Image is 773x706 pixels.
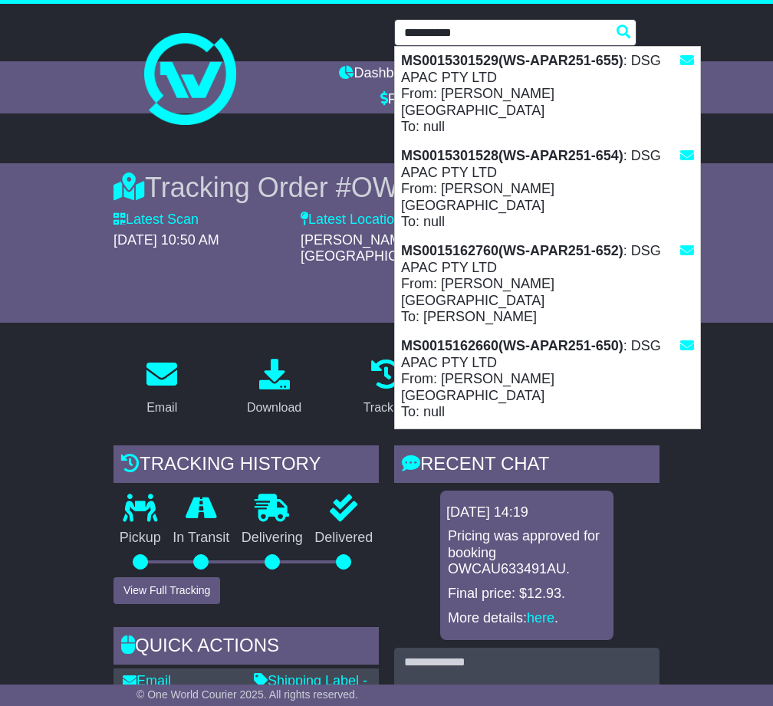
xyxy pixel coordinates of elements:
div: Download [247,399,301,417]
span: [PERSON_NAME][GEOGRAPHIC_DATA] [301,232,444,264]
span: © One World Courier 2025. All rights reserved. [137,688,358,701]
p: In Transit [167,530,236,547]
button: View Full Tracking [113,577,220,604]
div: Tracking [363,399,410,417]
span: OWCAU633491AU [351,172,587,203]
div: : DSG APAC PTY LTD From: [PERSON_NAME][GEOGRAPHIC_DATA] To: [PERSON_NAME] [395,237,700,332]
p: Delivering [235,530,309,547]
div: Tracking Order # [113,171,660,204]
div: : DSG APAC PTY LTD From: [PERSON_NAME][GEOGRAPHIC_DATA] To: null [395,47,700,142]
strong: MS0015301529(WS-APAR251-655) [401,53,623,68]
a: Financials [380,87,450,113]
p: Pickup [113,530,167,547]
div: RECENT CHAT [394,445,660,487]
div: Quick Actions [113,627,379,668]
span: [DATE] 10:50 AM [113,232,219,248]
label: Latest Location [301,212,402,228]
a: Email Documents [123,673,192,705]
a: here [527,610,554,626]
strong: MS0015301528(WS-APAR251-654) [401,148,623,163]
div: : DSG APAC PTY LTD From: [PERSON_NAME][GEOGRAPHIC_DATA] To: null [395,332,700,427]
div: : DSG APAC PTY LTD From: [PERSON_NAME][GEOGRAPHIC_DATA] To: null [395,427,700,522]
a: Email [137,353,187,422]
p: Final price: $12.93. [448,586,606,603]
p: Pricing was approved for booking OWCAU633491AU. [448,528,606,578]
div: [DATE] 14:19 [446,504,607,521]
strong: MS0015162760(WS-APAR251-652) [401,243,623,258]
div: Tracking history [113,445,379,487]
div: Email [146,399,177,417]
a: Tracking [354,353,420,422]
a: Shipping Label - A4 printer [254,673,367,705]
div: : DSG APAC PTY LTD From: [PERSON_NAME][GEOGRAPHIC_DATA] To: null [395,142,700,237]
label: Latest Scan [113,212,199,228]
p: More details: . [448,610,606,627]
strong: MS0015162660(WS-APAR251-650) [401,338,623,353]
a: Download [237,353,311,422]
p: Delivered [309,530,380,547]
a: Dashboard [339,61,421,87]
